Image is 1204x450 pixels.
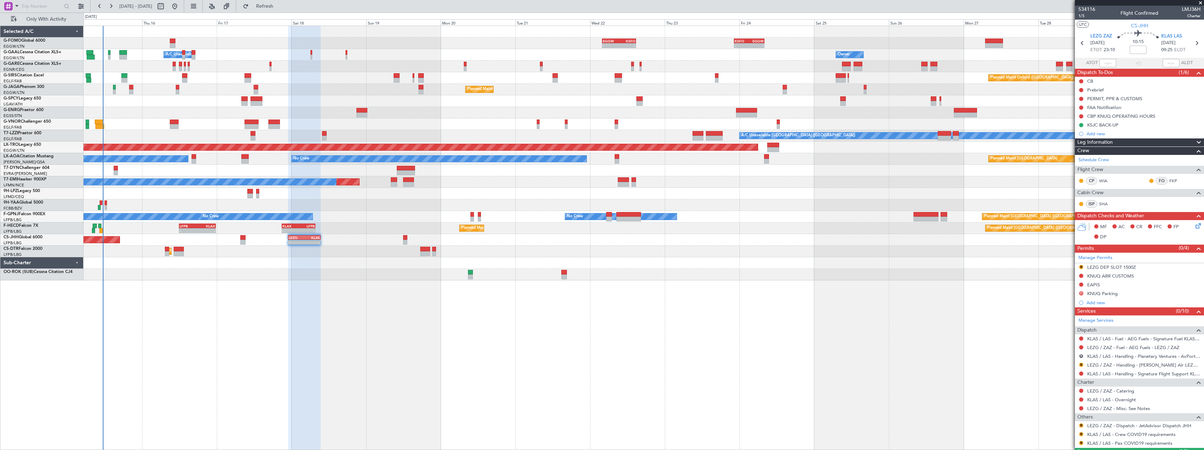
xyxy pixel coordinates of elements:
[964,19,1038,26] div: Mon 27
[1077,147,1089,155] span: Crew
[4,73,17,77] span: G-SIRS
[4,189,18,193] span: 9H-LPZ
[282,229,299,233] div: -
[567,211,583,222] div: No Crew
[4,131,41,135] a: T7-LZZIPraetor 600
[1079,441,1083,445] button: R
[170,246,206,257] div: Planned Maint Sofia
[1087,371,1200,377] a: KLAS / LAS - Handling - Signature Flight Support KLAS / LAS
[1079,265,1083,269] button: R
[1087,264,1136,270] div: LEZG DEP SLOT 1500Z
[1182,6,1200,13] span: LMJ36H
[4,62,20,66] span: G-GARE
[8,14,76,25] button: Only With Activity
[1077,212,1144,220] span: Dispatch Checks and Weather
[4,85,44,89] a: G-JAGAPhenom 300
[1161,47,1172,54] span: 09:25
[4,200,43,205] a: 9H-YAAGlobal 5000
[4,120,21,124] span: G-VNOR
[4,235,19,239] span: CS-JHH
[1086,60,1098,67] span: ATOT
[1161,40,1176,47] span: [DATE]
[1154,224,1162,231] span: FFC
[142,19,217,26] div: Thu 16
[838,49,850,60] div: Owner
[240,1,282,12] button: Refresh
[1087,336,1200,342] a: KLAS / LAS - Fuel - AEG Fuels - Signature Fuel KLAS / LAS
[1176,307,1189,315] span: (0/10)
[4,125,22,130] a: EGLF/FAB
[4,166,49,170] a: T7-DYNChallenger 604
[1100,224,1107,231] span: MF
[4,240,22,246] a: LFPB/LBG
[4,270,73,274] a: OO-ROK (SUB)Cessna Citation CJ4
[4,108,20,112] span: G-ENRG
[1100,234,1106,241] span: DP
[741,130,855,141] div: A/C Unavailable [GEOGRAPHIC_DATA] ([GEOGRAPHIC_DATA])
[4,252,22,257] a: LFPB/LBG
[1169,178,1185,184] a: FKP
[467,84,578,95] div: Planned Maint [GEOGRAPHIC_DATA] ([GEOGRAPHIC_DATA])
[4,79,22,84] a: EGLF/FAB
[1174,47,1185,54] span: ELDT
[4,235,42,239] a: CS-JHHGlobal 6000
[289,236,305,240] div: LEZG
[1077,379,1094,387] span: Charter
[4,136,22,142] a: EGLF/FAB
[740,19,814,26] div: Fri 24
[4,50,61,54] a: G-GAALCessna Citation XLS+
[1079,354,1083,358] button: R
[4,39,21,43] span: G-FOMO
[1087,122,1118,128] div: KSJC BACK-UP
[4,212,45,216] a: F-GPNJFalcon 900EX
[4,200,19,205] span: 9H-YAA
[4,177,46,182] a: T7-EMIHawker 900XP
[1118,224,1125,231] span: AC
[4,44,25,49] a: EGGW/LTN
[1087,87,1104,93] div: Prebrief
[250,4,280,9] span: Refresh
[1087,423,1191,429] a: LEZG / ZAZ - Dispatch - JetAdvisor Dispatch JHH
[1087,353,1200,359] a: KLAS / LAS - Handling - Planetary Ventures - AvPorts FBO KNUQ / NUQ
[4,143,41,147] a: LX-TROLegacy 650
[4,62,61,66] a: G-GARECessna Citation XLS+
[1079,423,1083,428] button: R
[441,19,515,26] div: Mon 20
[4,217,22,223] a: LFPB/LBG
[749,39,763,43] div: EGGW
[590,19,665,26] div: Wed 22
[1087,431,1176,437] a: KLAS / LAS - Crew COVID19 requirements
[166,49,195,60] div: A/C Unavailable
[1078,157,1109,164] a: Schedule Crew
[4,67,25,72] a: EGNR/CEG
[198,224,215,228] div: KLAX
[1079,291,1083,295] button: D
[4,189,40,193] a: 9H-LPZLegacy 500
[1078,13,1095,19] span: 1/5
[1179,244,1189,252] span: (0/4)
[299,229,315,233] div: -
[4,55,25,61] a: EGGW/LTN
[1087,113,1155,119] div: CBP KNUQ OPERATING HOURS
[461,223,572,233] div: Planned Maint [GEOGRAPHIC_DATA] ([GEOGRAPHIC_DATA])
[1079,432,1083,436] button: R
[4,171,47,176] a: EVRA/[PERSON_NAME]
[4,154,54,158] a: LX-AOACitation Mustang
[366,19,441,26] div: Sun 19
[1182,13,1200,19] span: Charter
[1077,307,1096,315] span: Services
[1087,388,1134,394] a: LEZG / ZAZ - Catering
[735,43,749,48] div: -
[4,108,44,112] a: G-ENRGPraetor 600
[1132,39,1144,46] span: 10:15
[603,39,619,43] div: EGGW
[1087,362,1200,368] a: LEZG / ZAZ - Handling - [PERSON_NAME] Air LEZG / ZAZ
[1087,405,1150,411] a: LEZG / ZAZ - Misc. See Notes
[4,224,19,228] span: F-HECD
[1087,440,1172,446] a: KLAS / LAS - Pax COVID19 requirements
[282,224,299,228] div: KLAX
[299,224,315,228] div: LFPB
[1099,178,1115,184] a: WIA
[4,194,24,199] a: LFMD/CEQ
[1090,47,1102,54] span: ETOT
